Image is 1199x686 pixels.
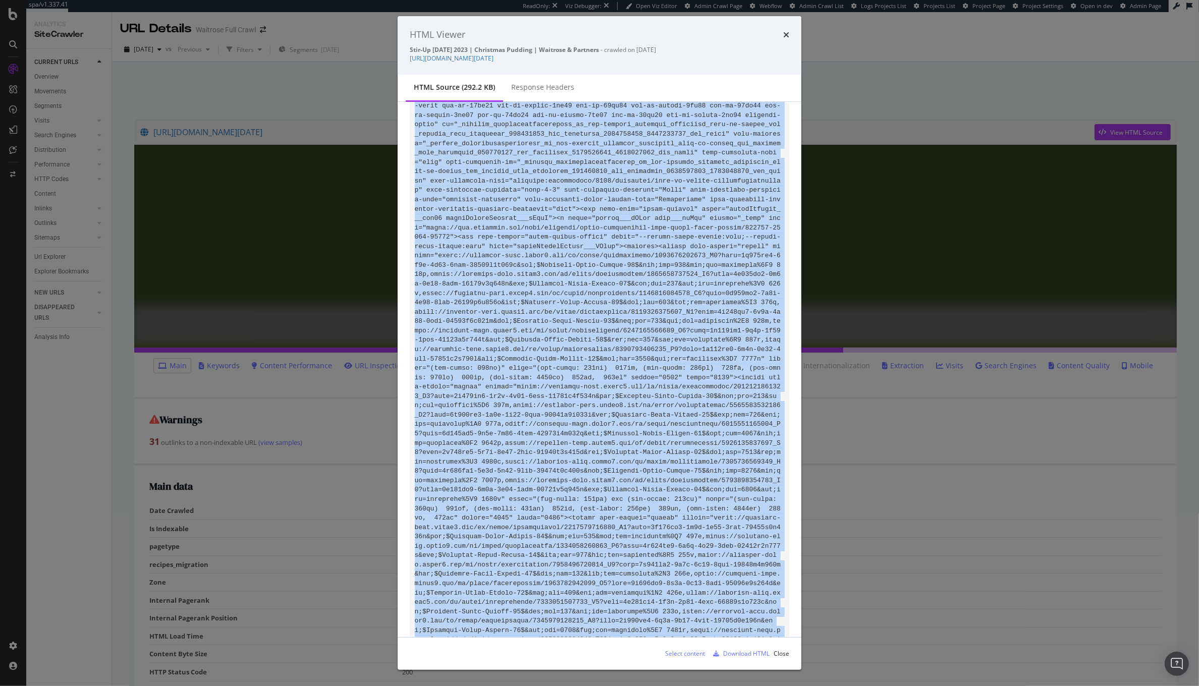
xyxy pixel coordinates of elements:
div: Download HTML [723,649,770,658]
div: Open Intercom Messenger [1165,652,1189,676]
div: Close [774,649,789,658]
div: - crawled on [DATE] [410,45,789,54]
div: HTML Viewer [410,28,465,41]
div: Select content [665,649,705,658]
div: HTML source (292.2 KB) [414,82,495,92]
div: Response Headers [511,82,574,92]
button: Close [774,646,789,662]
a: [URL][DOMAIN_NAME][DATE] [410,54,494,63]
div: modal [398,16,801,670]
div: times [783,28,789,41]
button: Download HTML [709,646,770,662]
button: Select content [657,646,705,662]
strong: Stir-Up [DATE] 2023 | Christmas Pudding | Waitrose & Partners [410,45,599,54]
